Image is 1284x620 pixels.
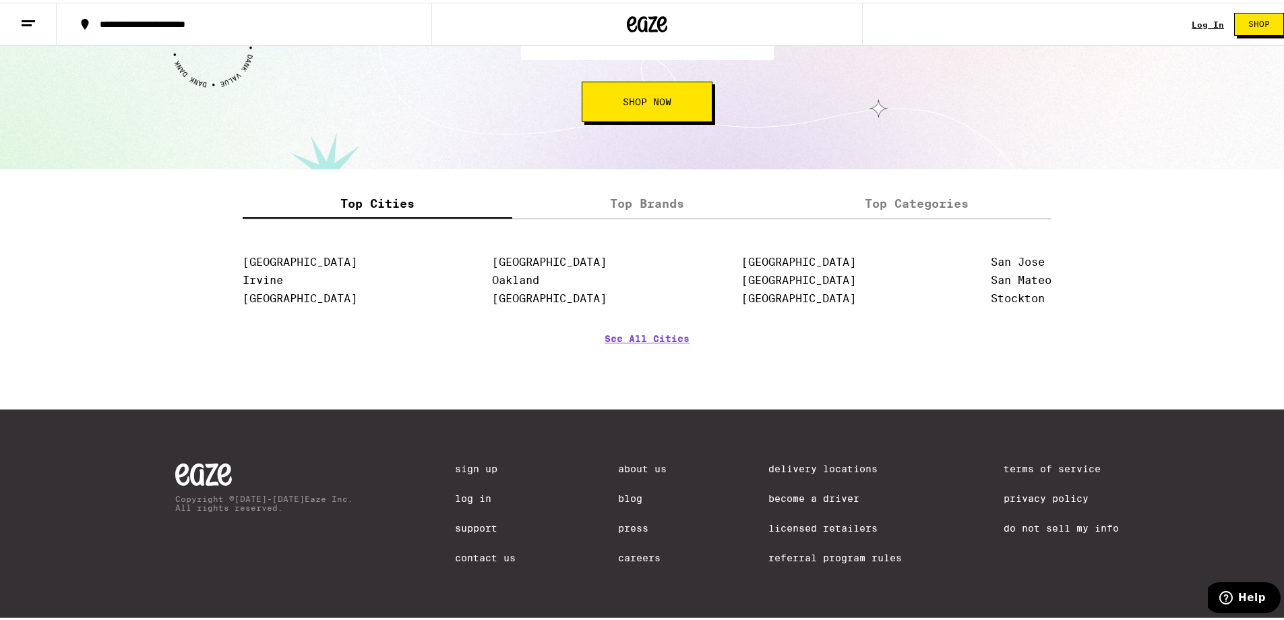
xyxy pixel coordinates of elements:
[741,271,856,284] a: [GEOGRAPHIC_DATA]
[741,289,856,302] a: [GEOGRAPHIC_DATA]
[991,271,1051,284] a: San Mateo
[605,331,690,381] a: See All Cities
[618,461,667,472] a: About Us
[243,187,512,216] label: Top Cities
[618,520,667,531] a: Press
[1248,18,1270,26] span: Shop
[1004,461,1119,472] a: Terms of Service
[175,492,353,509] p: Copyright © [DATE]-[DATE] Eaze Inc. All rights reserved.
[1192,18,1224,26] a: Log In
[768,461,902,472] a: Delivery Locations
[1208,580,1281,613] iframe: Opens a widget where you can find more information
[618,550,667,561] a: Careers
[512,187,782,216] label: Top Brands
[455,461,516,472] a: Sign Up
[1004,520,1119,531] a: Do Not Sell My Info
[623,94,671,104] span: Shop Now
[455,520,516,531] a: Support
[492,289,607,302] a: [GEOGRAPHIC_DATA]
[243,187,1051,217] div: tabs
[768,490,902,501] a: Become a Driver
[768,520,902,531] a: Licensed Retailers
[243,289,357,302] a: [GEOGRAPHIC_DATA]
[243,253,357,266] a: [GEOGRAPHIC_DATA]
[618,490,667,501] a: Blog
[768,550,902,561] a: Referral Program Rules
[991,253,1045,266] a: San Jose
[243,271,283,284] a: Irvine
[741,253,856,266] a: [GEOGRAPHIC_DATA]
[582,79,712,119] button: Shop Now
[492,253,607,266] a: [GEOGRAPHIC_DATA]
[782,187,1051,216] label: Top Categories
[455,550,516,561] a: Contact Us
[991,289,1045,302] a: Stockton
[492,271,539,284] a: Oakland
[1004,490,1119,501] a: Privacy Policy
[455,490,516,501] a: Log In
[1234,10,1284,33] button: Shop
